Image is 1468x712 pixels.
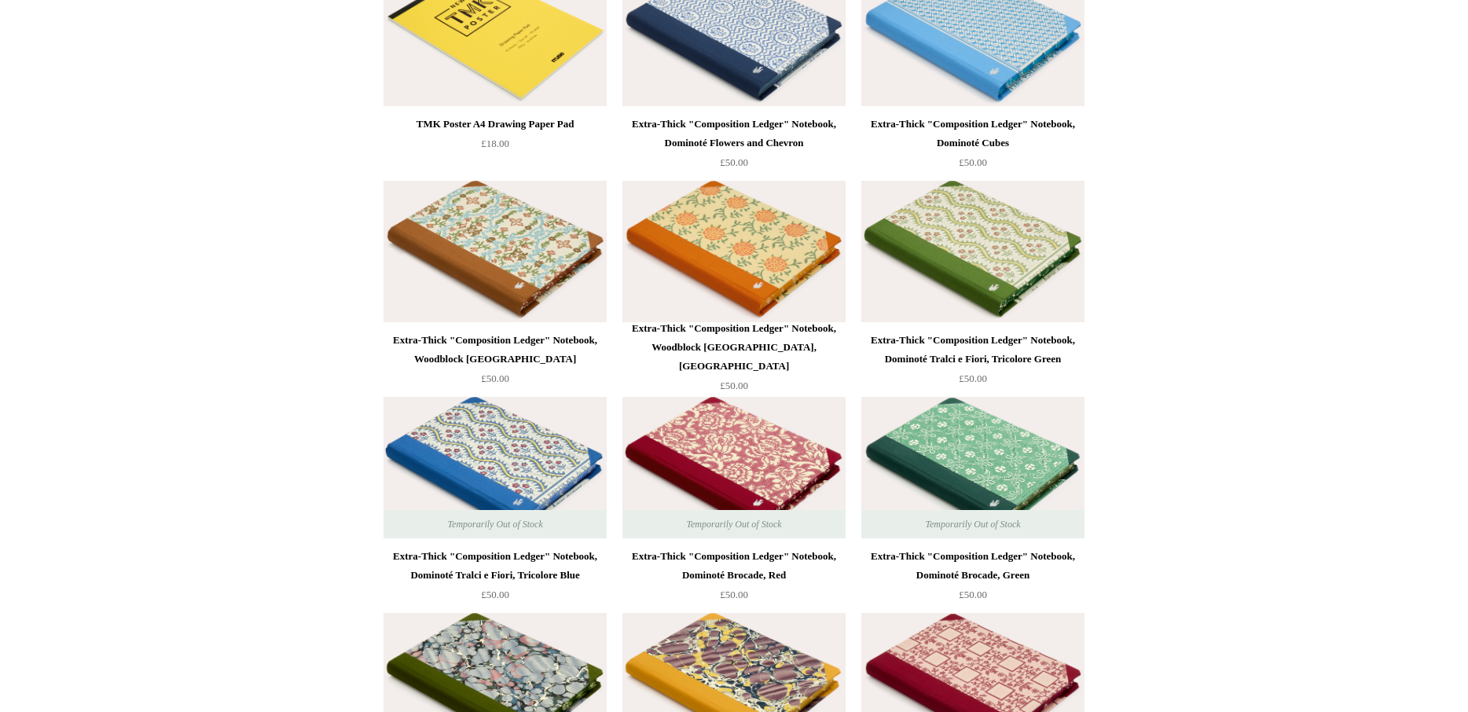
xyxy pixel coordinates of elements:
div: Extra-Thick "Composition Ledger" Notebook, Dominoté Brocade, Green [865,547,1081,585]
img: Extra-Thick "Composition Ledger" Notebook, Dominoté Brocade, Red [622,397,846,538]
div: Extra-Thick "Composition Ledger" Notebook, Dominoté Brocade, Red [626,547,842,585]
a: Extra-Thick "Composition Ledger" Notebook, Dominoté Brocade, Green £50.00 [861,547,1084,611]
span: £50.00 [720,589,748,600]
span: £50.00 [959,589,987,600]
a: Extra-Thick "Composition Ledger" Notebook, Woodblock Sicily, Orange Extra-Thick "Composition Ledg... [622,181,846,322]
div: Extra-Thick "Composition Ledger" Notebook, Dominoté Tralci e Fiori, Tricolore Green [865,331,1081,369]
a: Extra-Thick "Composition Ledger" Notebook, Dominoté Tralci e Fiori, Tricolore Green Extra-Thick "... [861,181,1084,322]
div: Extra-Thick "Composition Ledger" Notebook, Woodblock [GEOGRAPHIC_DATA] [387,331,603,369]
span: Temporarily Out of Stock [670,510,797,538]
a: Extra-Thick "Composition Ledger" Notebook, Dominoté Tralci e Fiori, Tricolore Green £50.00 [861,331,1084,395]
a: Extra-Thick "Composition Ledger" Notebook, Dominoté Flowers and Chevron £50.00 [622,115,846,179]
a: Extra-Thick "Composition Ledger" Notebook, Dominoté Brocade, Red £50.00 [622,547,846,611]
a: Extra-Thick "Composition Ledger" Notebook, Dominoté Tralci e Fiori, Tricolore Blue £50.00 [384,547,607,611]
div: Extra-Thick "Composition Ledger" Notebook, Woodblock [GEOGRAPHIC_DATA], [GEOGRAPHIC_DATA] [626,319,842,376]
span: £50.00 [959,156,987,168]
span: Temporarily Out of Stock [431,510,558,538]
img: Extra-Thick "Composition Ledger" Notebook, Dominoté Brocade, Green [861,397,1084,538]
span: £50.00 [481,373,509,384]
a: Extra-Thick "Composition Ledger" Notebook, Dominoté Tralci e Fiori, Tricolore Blue Extra-Thick "C... [384,397,607,538]
img: Extra-Thick "Composition Ledger" Notebook, Dominoté Tralci e Fiori, Tricolore Blue [384,397,607,538]
span: £50.00 [720,380,748,391]
a: Extra-Thick "Composition Ledger" Notebook, Dominoté Cubes £50.00 [861,115,1084,179]
span: Temporarily Out of Stock [909,510,1036,538]
span: £50.00 [720,156,748,168]
div: Extra-Thick "Composition Ledger" Notebook, Dominoté Flowers and Chevron [626,115,842,152]
a: Extra-Thick "Composition Ledger" Notebook, Dominoté Brocade, Red Extra-Thick "Composition Ledger"... [622,397,846,538]
a: Extra-Thick "Composition Ledger" Notebook, Woodblock [GEOGRAPHIC_DATA], [GEOGRAPHIC_DATA] £50.00 [622,319,846,395]
a: Extra-Thick "Composition Ledger" Notebook, Dominoté Brocade, Green Extra-Thick "Composition Ledge... [861,397,1084,538]
span: £50.00 [959,373,987,384]
a: Extra-Thick "Composition Ledger" Notebook, Woodblock Piedmont Extra-Thick "Composition Ledger" No... [384,181,607,322]
img: Extra-Thick "Composition Ledger" Notebook, Woodblock Piedmont [384,181,607,322]
a: Extra-Thick "Composition Ledger" Notebook, Woodblock [GEOGRAPHIC_DATA] £50.00 [384,331,607,395]
div: Extra-Thick "Composition Ledger" Notebook, Dominoté Cubes [865,115,1081,152]
span: £18.00 [481,138,509,149]
a: TMK Poster A4 Drawing Paper Pad £18.00 [384,115,607,179]
div: TMK Poster A4 Drawing Paper Pad [387,115,603,134]
span: £50.00 [481,589,509,600]
img: Extra-Thick "Composition Ledger" Notebook, Dominoté Tralci e Fiori, Tricolore Green [861,181,1084,322]
img: Extra-Thick "Composition Ledger" Notebook, Woodblock Sicily, Orange [622,181,846,322]
div: Extra-Thick "Composition Ledger" Notebook, Dominoté Tralci e Fiori, Tricolore Blue [387,547,603,585]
